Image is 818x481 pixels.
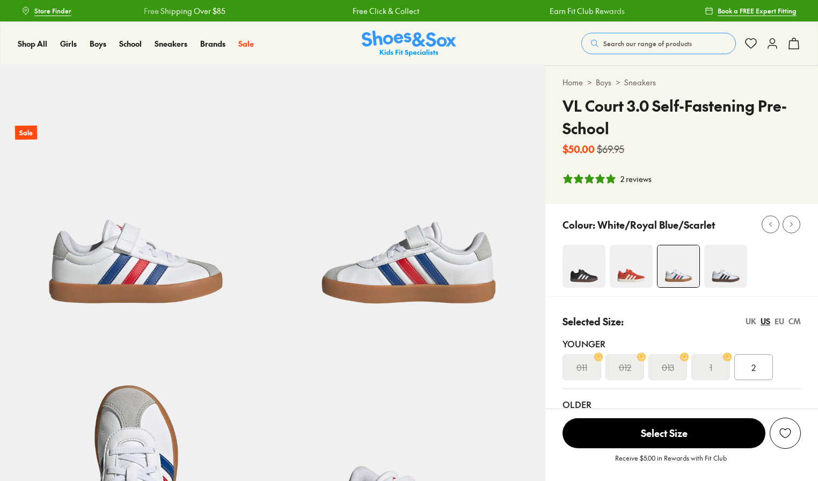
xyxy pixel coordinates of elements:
[238,38,254,49] a: Sale
[662,361,674,374] s: 013
[362,31,456,57] a: Shoes & Sox
[705,1,797,20] a: Book a FREE Expert Fitting
[563,217,595,232] p: Colour:
[563,142,595,156] b: $50.00
[563,173,652,185] button: 5 stars, 2 ratings
[563,418,765,449] button: Select Size
[751,361,756,374] span: 2
[746,316,756,327] div: UK
[603,39,692,48] span: Search our range of products
[563,77,801,88] div: > >
[563,337,801,350] div: Younger
[90,38,106,49] a: Boys
[362,31,456,57] img: SNS_Logo_Responsive.svg
[597,217,715,232] p: White/Royal Blue/Scarlet
[658,245,699,287] img: 4-524374_1
[710,361,712,374] s: 1
[563,77,583,88] a: Home
[563,314,624,329] p: Selected Size:
[135,5,216,17] a: Free Shipping Over $85
[563,398,801,411] div: Older
[343,5,410,17] a: Free Click & Collect
[624,77,656,88] a: Sneakers
[60,38,77,49] a: Girls
[18,38,47,49] a: Shop All
[619,361,631,374] s: 012
[563,245,605,288] img: 4-548226_1
[200,38,225,49] a: Brands
[788,316,801,327] div: CM
[704,245,747,288] img: 4-498593_1
[596,77,611,88] a: Boys
[34,6,71,16] span: Store Finder
[761,316,770,327] div: US
[775,316,784,327] div: EU
[597,142,624,156] s: $69.95
[576,361,587,374] s: 011
[615,453,727,472] p: Receive $5.00 in Rewards with Fit Club
[718,6,797,16] span: Book a FREE Expert Fitting
[119,38,142,49] a: School
[563,418,765,448] span: Select Size
[21,1,71,20] a: Store Finder
[610,245,653,288] img: 4-524368_1
[155,38,187,49] a: Sneakers
[770,418,801,449] button: Add to Wishlist
[581,33,736,54] button: Search our range of products
[563,94,801,140] h4: VL Court 3.0 Self-Fastening Pre-School
[540,5,615,17] a: Earn Fit Club Rewards
[15,126,37,140] p: Sale
[620,173,652,185] div: 2 reviews
[273,65,545,338] img: 5-524375_1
